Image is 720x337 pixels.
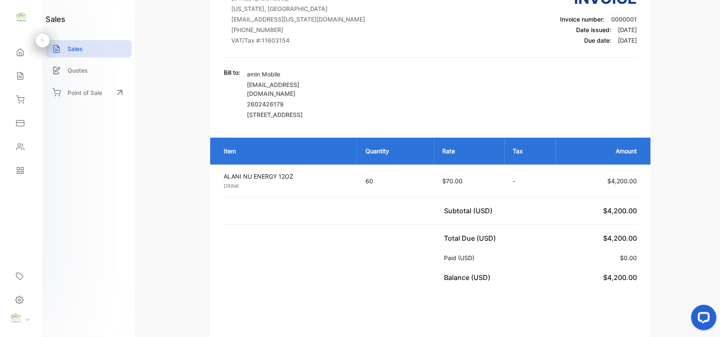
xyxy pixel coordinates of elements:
p: Tax [513,147,548,155]
span: Due date: [585,37,612,44]
span: Date issued: [577,26,612,33]
span: [STREET_ADDRESS] [247,111,303,118]
p: [US_STATE], [GEOGRAPHIC_DATA] [231,4,382,13]
p: VAT/Tax #: 11603154 [231,36,382,45]
p: 2602426179 [247,100,344,109]
img: profile [9,312,22,325]
span: $70.00 [443,177,463,185]
span: Invoice number: [560,16,605,23]
p: Sales [68,44,83,53]
p: - [513,177,548,185]
span: [DATE] [618,37,637,44]
p: Paid (USD) [444,253,478,262]
span: [DATE] [618,26,637,33]
p: Quotes [68,66,88,75]
img: logo [15,11,27,24]
p: Subtotal (USD) [444,206,496,216]
p: [EMAIL_ADDRESS][US_STATE][DOMAIN_NAME] [231,15,382,24]
a: Sales [46,40,132,57]
iframe: LiveChat chat widget [685,302,720,337]
p: amin Mobile [247,70,344,79]
span: $4,200.00 [604,207,637,215]
p: Rate [443,147,496,155]
h1: sales [46,14,65,25]
span: $0.00 [620,254,637,261]
p: [PHONE_NUMBER] [231,25,382,34]
p: DRINK [224,182,350,190]
p: Quantity [365,147,425,155]
span: $4,200.00 [604,234,637,242]
a: Quotes [46,62,132,79]
p: Bill to: [224,68,240,77]
p: Amount [564,147,637,155]
p: Item [224,147,349,155]
p: 60 [365,177,425,185]
p: Total Due (USD) [444,233,499,243]
span: $4,200.00 [604,273,637,282]
p: Balance (USD) [444,272,494,283]
a: Point of Sale [46,83,132,102]
span: $4,200.00 [608,177,637,185]
p: [EMAIL_ADDRESS][DOMAIN_NAME] [247,80,344,98]
p: ALANI NU ENERGY 12OZ [224,172,350,181]
span: 0000001 [612,16,637,23]
p: Point of Sale [68,88,102,97]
